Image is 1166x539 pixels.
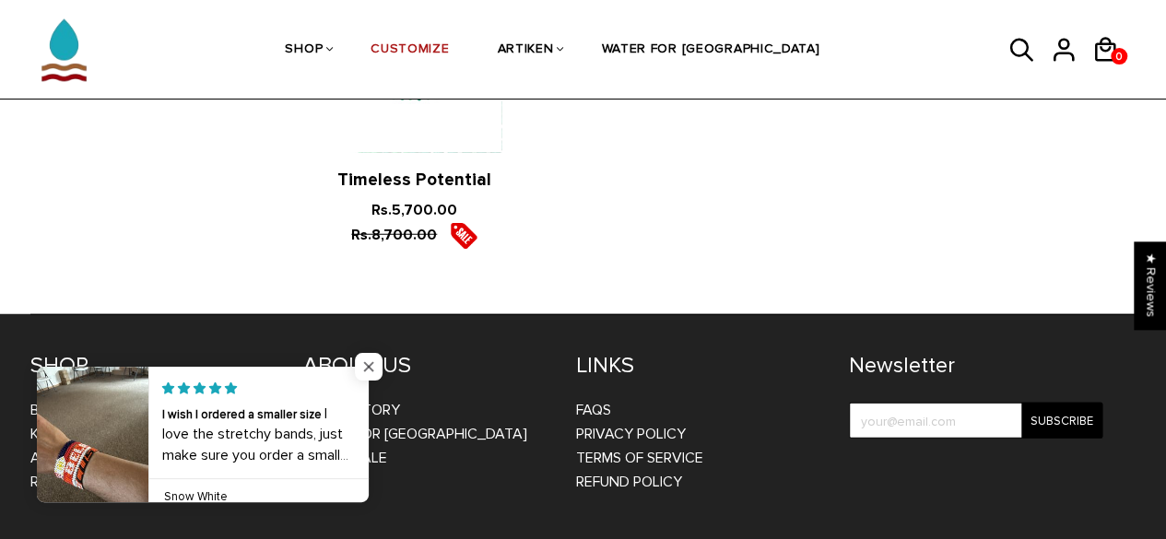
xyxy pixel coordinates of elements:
input: your@email.com [849,403,1102,439]
a: 0 [1111,48,1127,64]
a: Timeless Potential [337,170,491,191]
s: Rs.8,700.00 [351,226,437,244]
a: WATER FOR [GEOGRAPHIC_DATA] [303,425,527,443]
a: ARTIKEN [497,2,553,100]
h4: SHOP [30,352,276,380]
a: FAQs [576,401,611,419]
a: SHOP [285,2,323,100]
div: Click to open Judge.me floating reviews tab [1135,241,1166,329]
input: Subscribe [1021,403,1102,439]
a: CUSTOMIZE [371,2,449,100]
a: WATER FOR [GEOGRAPHIC_DATA] [601,2,819,100]
span: Rs.5,700.00 [371,201,457,219]
h4: Newsletter [849,352,1102,380]
a: Terms of Service [576,449,703,467]
img: sale5.png [450,222,477,250]
a: Privacy Policy [576,425,686,443]
span: Close popup widget [355,353,383,381]
span: 0 [1111,45,1127,68]
h4: LINKS [576,352,821,380]
a: Refund Policy [576,473,682,491]
h4: ABOUT US [303,352,548,380]
a: BRAND STORY [303,401,400,419]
